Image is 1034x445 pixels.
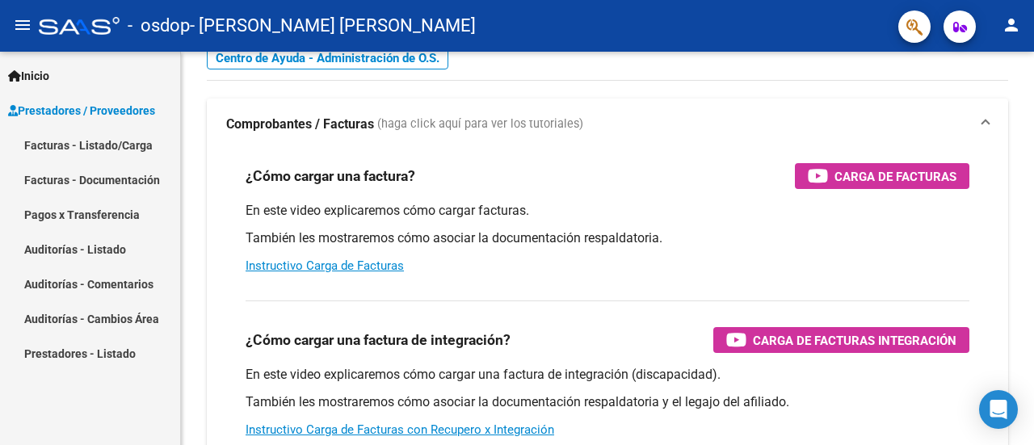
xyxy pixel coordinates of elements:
[226,115,374,133] strong: Comprobantes / Facturas
[190,8,476,44] span: - [PERSON_NAME] [PERSON_NAME]
[753,330,956,351] span: Carga de Facturas Integración
[246,202,969,220] p: En este video explicaremos cómo cargar facturas.
[207,47,448,69] a: Centro de Ayuda - Administración de O.S.
[834,166,956,187] span: Carga de Facturas
[713,327,969,353] button: Carga de Facturas Integración
[246,165,415,187] h3: ¿Cómo cargar una factura?
[8,102,155,120] span: Prestadores / Proveedores
[377,115,583,133] span: (haga click aquí para ver los tutoriales)
[795,163,969,189] button: Carga de Facturas
[207,99,1008,150] mat-expansion-panel-header: Comprobantes / Facturas (haga click aquí para ver los tutoriales)
[13,15,32,35] mat-icon: menu
[246,422,554,437] a: Instructivo Carga de Facturas con Recupero x Integración
[246,229,969,247] p: También les mostraremos cómo asociar la documentación respaldatoria.
[246,366,969,384] p: En este video explicaremos cómo cargar una factura de integración (discapacidad).
[246,393,969,411] p: También les mostraremos cómo asociar la documentación respaldatoria y el legajo del afiliado.
[246,258,404,273] a: Instructivo Carga de Facturas
[246,329,511,351] h3: ¿Cómo cargar una factura de integración?
[979,390,1018,429] div: Open Intercom Messenger
[8,67,49,85] span: Inicio
[1002,15,1021,35] mat-icon: person
[128,8,190,44] span: - osdop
